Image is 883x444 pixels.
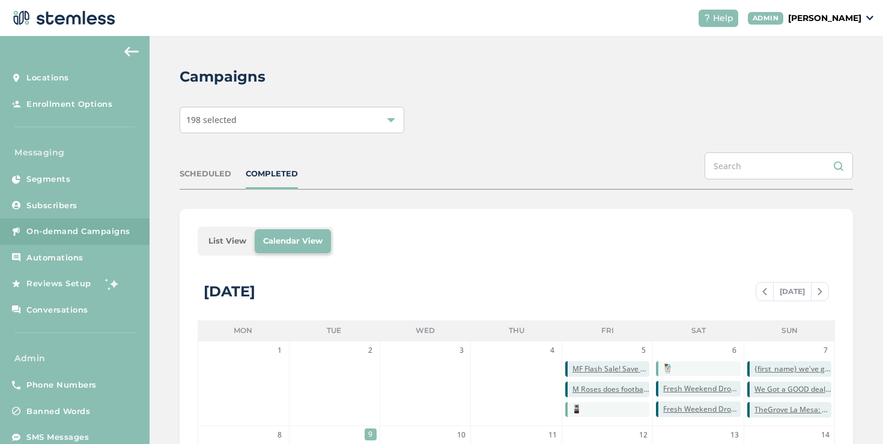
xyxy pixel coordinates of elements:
iframe: Chat Widget [823,386,883,444]
li: Mon [198,320,289,341]
span: {first_name} we've got the best VIP deals at you favorite store💰📈 Click the link now, deals won't... [754,364,831,374]
span: Conversations [26,304,88,316]
span: Help [713,12,733,25]
span: 2 [365,344,377,356]
span: 10 [455,429,467,441]
span: 1 [274,344,286,356]
span: [DATE] [773,283,812,301]
img: icon-help-white-03924b79.svg [703,14,711,22]
span: 6 [729,344,741,356]
li: Calendar View [255,229,331,253]
li: Tue [289,320,380,341]
span: Phone Numbers [26,379,97,391]
span: Fresh Weekend Drops you dont want to miss at Nexlef and Live Source! Tap link for more info Reply... [663,404,740,415]
li: Sun [744,320,835,341]
span: 7 [819,344,831,356]
img: icon_down-arrow-small-66adaf34.svg [866,16,873,20]
span: Fresh Weekend Drops you dont want to miss at Nexlef and Live Source! Tap link for more info Reply... [663,383,740,394]
div: COMPLETED [246,168,298,180]
img: icon-chevron-right-bae969c5.svg [818,288,822,295]
li: Wed [380,320,471,341]
span: 4 [547,344,559,356]
span: 11 [547,429,559,441]
img: logo-dark-0685b13c.svg [10,6,115,30]
img: icon-arrow-back-accent-c549486e.svg [124,47,139,56]
span: 12 [637,429,649,441]
span: Enrollment Options [26,98,112,110]
span: 198 selected [186,114,237,125]
img: 0PRcdfF9NgNJIvHRdAFIEo168gTjqcFYMsmhSSP.jpg [572,404,581,415]
span: On-demand Campaigns [26,226,130,238]
span: Banned Words [26,406,90,418]
span: Subscribers [26,200,77,212]
span: Segments [26,173,70,185]
span: 3 [455,344,467,356]
li: Thu [471,320,562,341]
span: Automations [26,252,83,264]
span: Reviews Setup [26,278,91,290]
span: 8 [274,429,286,441]
div: ADMIN [748,12,784,25]
li: List View [200,229,255,253]
img: glitter-stars-b7820f95.gif [100,272,124,296]
div: SCHEDULED [180,168,231,180]
span: 14 [819,429,831,441]
li: Fri [562,320,653,341]
li: Sat [653,320,744,341]
span: SMS Messages [26,431,89,443]
span: We Got a GOOD deal for you at GOOD ([STREET_ADDRESS][PERSON_NAME])! Reply END to cancel [754,384,831,395]
div: [DATE] [204,281,255,302]
span: TheGrove La Mesa: You have a new notification waiting for you, {first_name}! Reply END to cancel [754,404,831,415]
span: MF Flash Sale! Save 30% [DATE] only. Use code: [DATE]30. Ends [DATE] 10am EST. Shop now! Reply EN... [572,364,649,374]
h2: Campaigns [180,66,266,88]
img: YGoIDJ4Tn4U6NHhAeUXqA98jS7ya2WPnCVJqAL.jpg [663,364,672,374]
input: Search [705,152,853,179]
span: 9 [365,428,377,440]
span: 5 [637,344,649,356]
img: icon-chevron-left-b8c47ebb.svg [762,288,767,295]
span: Locations [26,72,69,84]
span: M Roses does football! When your team wins this weekend get a free roll w/ purchase! Tap link for... [572,384,649,395]
span: 13 [729,429,741,441]
p: [PERSON_NAME] [788,12,861,25]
